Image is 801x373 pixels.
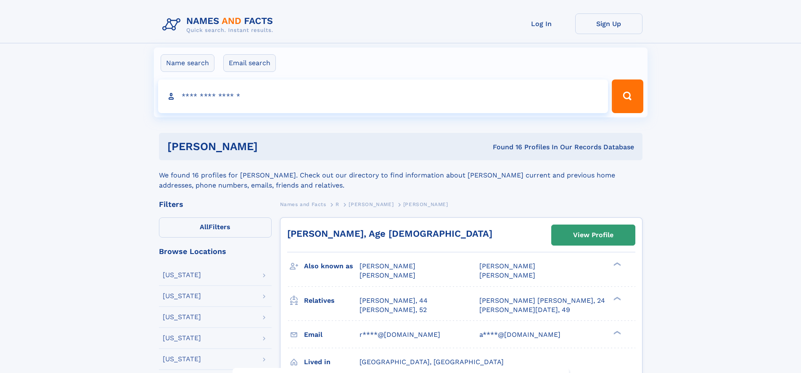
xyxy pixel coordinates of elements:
h3: Relatives [304,294,360,308]
div: Browse Locations [159,248,272,255]
span: [PERSON_NAME] [403,201,448,207]
label: Name search [161,54,214,72]
a: [PERSON_NAME] [PERSON_NAME], 24 [479,296,605,305]
a: Log In [508,13,575,34]
h3: Lived in [304,355,360,369]
a: [PERSON_NAME][DATE], 49 [479,305,570,315]
div: Found 16 Profiles In Our Records Database [375,143,634,152]
span: All [200,223,209,231]
span: [PERSON_NAME] [360,262,415,270]
div: ❯ [611,262,621,267]
div: [US_STATE] [163,293,201,299]
div: View Profile [573,225,613,245]
div: ❯ [611,296,621,301]
a: [PERSON_NAME], 52 [360,305,427,315]
a: View Profile [552,225,635,245]
a: [PERSON_NAME], Age [DEMOGRAPHIC_DATA] [287,228,492,239]
span: [PERSON_NAME] [360,271,415,279]
div: ❯ [611,330,621,335]
h3: Also known as [304,259,360,273]
h3: Email [304,328,360,342]
div: [US_STATE] [163,335,201,341]
span: [GEOGRAPHIC_DATA], [GEOGRAPHIC_DATA] [360,358,504,366]
a: [PERSON_NAME], 44 [360,296,428,305]
a: Names and Facts [280,199,326,209]
span: R [336,201,339,207]
button: Search Button [612,79,643,113]
h1: [PERSON_NAME] [167,141,375,152]
a: Sign Up [575,13,642,34]
span: [PERSON_NAME] [349,201,394,207]
img: Logo Names and Facts [159,13,280,36]
input: search input [158,79,608,113]
label: Filters [159,217,272,238]
div: We found 16 profiles for [PERSON_NAME]. Check out our directory to find information about [PERSON... [159,160,642,190]
div: Filters [159,201,272,208]
label: Email search [223,54,276,72]
div: [US_STATE] [163,314,201,320]
span: [PERSON_NAME] [479,271,535,279]
a: [PERSON_NAME] [349,199,394,209]
div: [US_STATE] [163,272,201,278]
div: [US_STATE] [163,356,201,362]
a: R [336,199,339,209]
span: [PERSON_NAME] [479,262,535,270]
